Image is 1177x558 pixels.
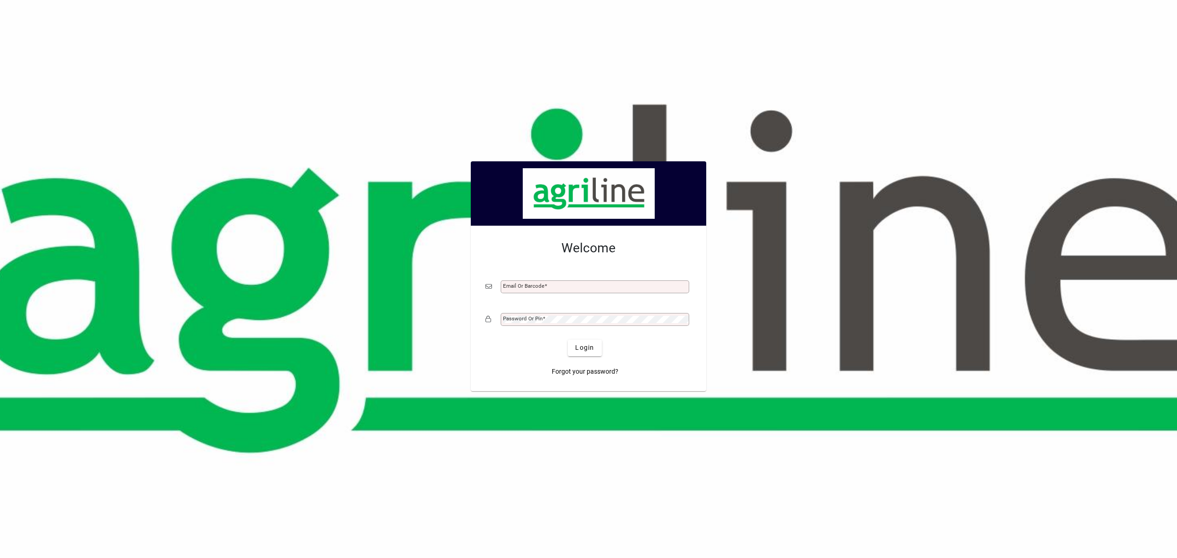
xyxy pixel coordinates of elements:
button: Login [568,340,601,356]
span: Login [575,343,594,353]
a: Forgot your password? [548,364,622,380]
mat-label: Email or Barcode [503,283,544,289]
mat-label: Password or Pin [503,315,543,322]
h2: Welcome [486,240,691,256]
span: Forgot your password? [552,367,618,376]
